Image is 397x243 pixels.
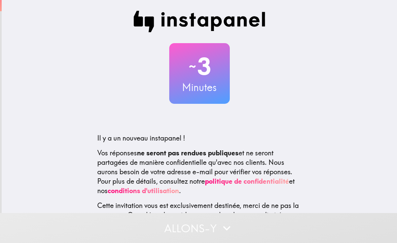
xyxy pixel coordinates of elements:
h3: Minutes [169,80,230,94]
span: ~ [188,56,197,77]
span: Il y a un nouveau instapanel ! [97,134,185,142]
a: politique de confidentialité [205,177,289,185]
img: Instapanel [134,11,265,32]
h2: 3 [169,53,230,80]
b: ne seront pas rendues publiques [137,149,239,157]
p: Cette invitation vous est exclusivement destinée, merci de ne pas la partager. Complétez-le rapid... [97,201,302,220]
p: Vos réponses et ne seront partagées de manière confidentielle qu'avec nos clients. Nous aurons be... [97,148,302,195]
a: conditions d'utilisation [108,186,179,195]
